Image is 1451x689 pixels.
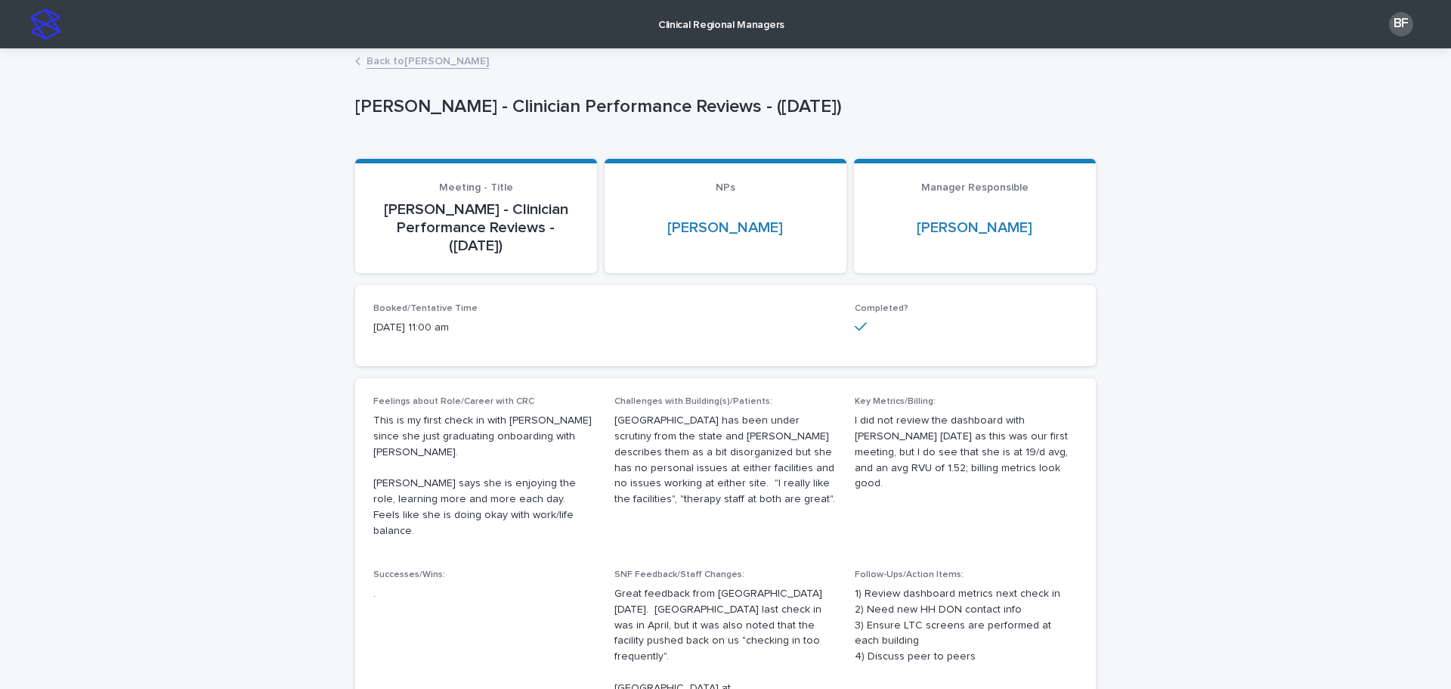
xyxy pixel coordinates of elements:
span: Successes/Wins: [373,570,445,579]
span: Manager Responsible [921,182,1029,193]
p: [GEOGRAPHIC_DATA] has been under scrutiny from the state and [PERSON_NAME] describes them as a bi... [614,413,837,507]
span: NPs [716,182,735,193]
span: Meeting - Title [439,182,513,193]
span: Key Metrics/Billing: [855,397,936,406]
p: [DATE] 11:00 am [373,320,596,336]
a: Back to[PERSON_NAME] [367,51,489,69]
img: stacker-logo-s-only.png [30,9,60,39]
p: I did not review the dashboard with [PERSON_NAME] [DATE] as this was our first meeting, but I do ... [855,413,1078,492]
p: . [373,586,596,602]
span: Booked/Tentative Time [373,304,478,313]
a: [PERSON_NAME] [667,219,783,237]
span: Follow-Ups/Action Items: [855,570,964,579]
span: Completed? [855,304,908,313]
a: [PERSON_NAME] [917,219,1032,237]
span: SNF Feedback/Staff Changes: [614,570,744,579]
p: 1) Review dashboard metrics next check in 2) Need new HH DON contact info 3) Ensure LTC screens a... [855,586,1078,665]
span: Challenges with Building(s)/Patients: [614,397,772,406]
p: [PERSON_NAME] - Clinician Performance Reviews - ([DATE]) [373,200,579,255]
p: [PERSON_NAME] - Clinician Performance Reviews - ([DATE]) [355,96,1090,118]
div: BF [1389,12,1413,36]
p: This is my first check in with [PERSON_NAME] since she just graduating onboarding with [PERSON_NA... [373,413,596,538]
span: Feelings about Role/Career with CRC [373,397,534,406]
